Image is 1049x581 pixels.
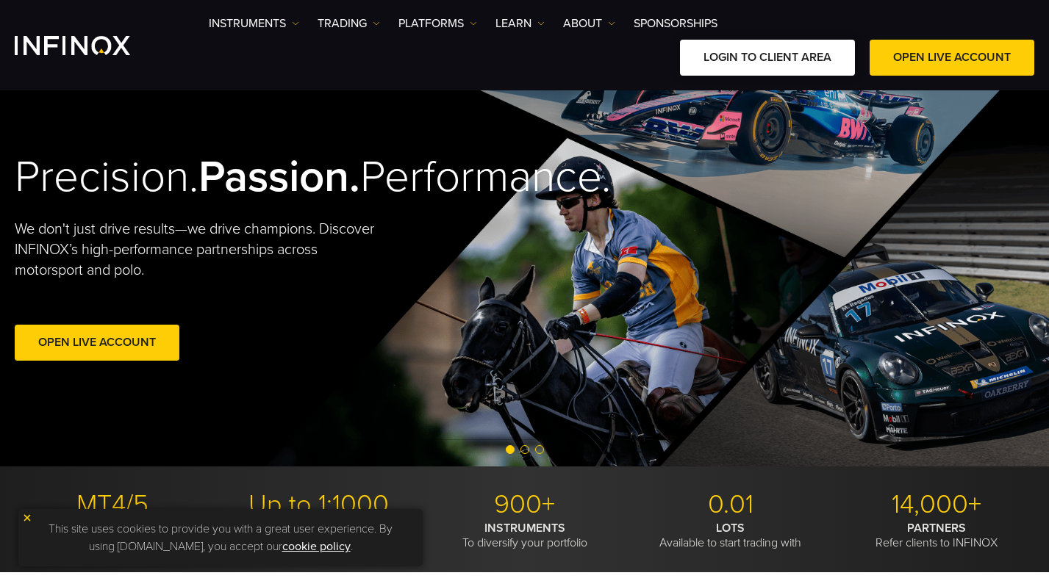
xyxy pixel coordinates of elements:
[535,445,544,454] span: Go to slide 3
[839,488,1034,521] p: 14,000+
[282,539,351,554] a: cookie policy
[633,488,828,521] p: 0.01
[26,516,415,559] p: This site uses cookies to provide you with a great user experience. By using [DOMAIN_NAME], you a...
[680,40,855,76] a: LOGIN TO CLIENT AREA
[318,15,380,32] a: TRADING
[22,513,32,523] img: yellow close icon
[484,521,565,535] strong: INSTRUMENTS
[427,488,622,521] p: 900+
[907,521,966,535] strong: PARTNERS
[495,15,545,32] a: Learn
[520,445,529,454] span: Go to slide 2
[15,151,473,204] h2: Precision. Performance.
[198,151,360,203] strong: Passion.
[15,36,165,55] a: INFINOX Logo
[563,15,615,32] a: ABOUT
[634,15,717,32] a: SPONSORSHIPS
[15,488,210,521] p: MT4/5
[15,521,210,550] p: With modern trading tools
[15,219,382,281] p: We don't just drive results—we drive champions. Discover INFINOX’s high-performance partnerships ...
[870,40,1034,76] a: OPEN LIVE ACCOUNT
[398,15,477,32] a: PLATFORMS
[633,521,828,550] p: Available to start trading with
[839,521,1034,550] p: Refer clients to INFINOX
[15,325,179,361] a: Open Live Account
[716,521,745,535] strong: LOTS
[221,488,415,521] p: Up to 1:1000
[209,15,299,32] a: Instruments
[427,521,622,550] p: To diversify your portfolio
[506,445,515,454] span: Go to slide 1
